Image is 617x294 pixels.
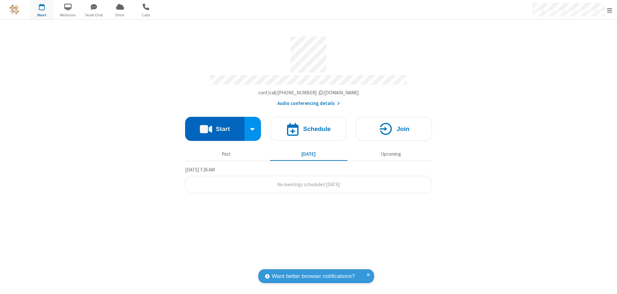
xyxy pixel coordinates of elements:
[356,117,432,141] button: Join
[303,126,331,132] h4: Schedule
[216,126,230,132] h4: Start
[397,126,409,132] h4: Join
[185,166,432,194] section: Today's Meetings
[188,148,265,160] button: Past
[134,12,158,18] span: Calls
[185,117,245,141] button: Start
[185,167,215,173] span: [DATE] 7:26 AM
[56,12,80,18] span: Webinars
[108,12,132,18] span: Drive
[258,90,359,96] span: Copy my meeting room link
[601,277,612,290] iframe: Chat
[10,5,19,14] img: QA Selenium DO NOT DELETE OR CHANGE
[272,272,355,281] span: Want better browser notifications?
[271,117,346,141] button: Schedule
[258,89,359,97] button: Copy my meeting room linkCopy my meeting room link
[82,12,106,18] span: Team Chat
[270,148,347,160] button: [DATE]
[352,148,430,160] button: Upcoming
[277,181,340,187] span: No meetings scheduled [DATE]
[30,12,54,18] span: Meet
[245,117,261,141] div: Start conference options
[277,100,340,107] button: Audio conferencing details
[185,32,432,107] section: Account details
